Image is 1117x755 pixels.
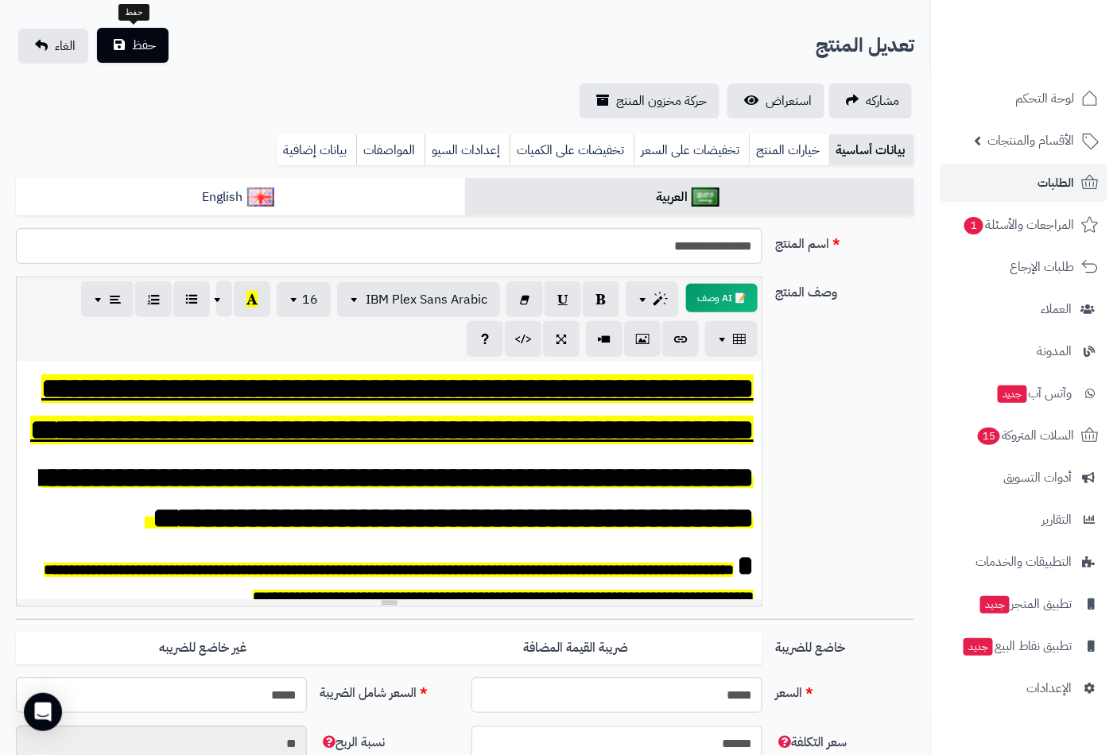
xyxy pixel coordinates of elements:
[366,290,487,309] span: IBM Plex Sans Arabic
[866,91,899,110] span: مشاركه
[727,83,824,118] a: استعراض
[941,79,1107,118] a: لوحة التحكم
[97,28,169,63] button: حفظ
[510,134,634,166] a: تخفيضات على الكميات
[964,217,983,234] span: 1
[975,551,1072,573] span: التطبيقات والخدمات
[941,206,1107,244] a: المراجعات والأسئلة1
[941,374,1107,412] a: وآتس آبجديد
[769,228,921,254] label: اسم المنتج
[979,593,1072,615] span: تطبيق المتجر
[976,424,1075,447] span: السلات المتروكة
[1003,467,1072,489] span: أدوات التسويق
[941,627,1107,665] a: تطبيق نقاط البيعجديد
[941,164,1107,202] a: الطلبات
[998,385,1027,403] span: جديد
[962,635,1072,657] span: تطبيق نقاط البيع
[16,178,465,217] a: English
[616,91,707,110] span: حركة مخزون المنتج
[337,282,500,317] button: IBM Plex Sans Arabic
[356,134,425,166] a: المواصفات
[1037,340,1072,362] span: المدونة
[963,214,1075,236] span: المراجعات والأسئلة
[1038,172,1075,194] span: الطلبات
[775,733,847,752] span: سعر التكلفة
[425,134,510,166] a: إعدادات السيو
[829,134,914,166] a: بيانات أساسية
[980,596,1010,614] span: جديد
[987,130,1075,152] span: الأقسام والمنتجات
[634,134,749,166] a: تخفيضات على السعر
[964,638,993,656] span: جديد
[996,382,1072,405] span: وآتس آب
[277,134,356,166] a: بيانات إضافية
[1041,298,1072,320] span: العملاء
[1016,87,1075,110] span: لوحة التحكم
[18,29,88,64] a: الغاء
[941,585,1107,623] a: تطبيق المتجرجديد
[320,733,385,752] span: نسبة الربح
[277,282,331,317] button: 16
[16,632,389,664] label: غير خاضع للضريبه
[769,677,921,703] label: السعر
[24,693,62,731] div: Open Intercom Messenger
[941,459,1107,497] a: أدوات التسويق
[816,29,914,62] h2: تعديل المنتج
[941,290,1107,328] a: العملاء
[1009,45,1102,78] img: logo-2.png
[941,501,1107,539] a: التقارير
[313,677,465,703] label: السعر شامل الضريبة
[941,248,1107,286] a: طلبات الإرجاع
[1027,677,1072,699] span: الإعدادات
[1042,509,1072,531] span: التقارير
[1010,256,1075,278] span: طلبات الإرجاع
[941,332,1107,370] a: المدونة
[390,632,762,664] label: ضريبة القيمة المضافة
[829,83,912,118] a: مشاركه
[302,290,318,309] span: 16
[132,36,156,55] span: حفظ
[465,178,914,217] a: العربية
[118,4,149,21] div: حفظ
[55,37,76,56] span: الغاء
[766,91,812,110] span: استعراض
[769,632,921,657] label: خاضع للضريبة
[686,284,758,312] button: 📝 AI وصف
[978,428,1000,445] span: 15
[749,134,829,166] a: خيارات المنتج
[692,188,719,207] img: العربية
[580,83,719,118] a: حركة مخزون المنتج
[941,669,1107,707] a: الإعدادات
[941,416,1107,455] a: السلات المتروكة15
[247,188,275,207] img: English
[941,543,1107,581] a: التطبيقات والخدمات
[769,277,921,302] label: وصف المنتج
